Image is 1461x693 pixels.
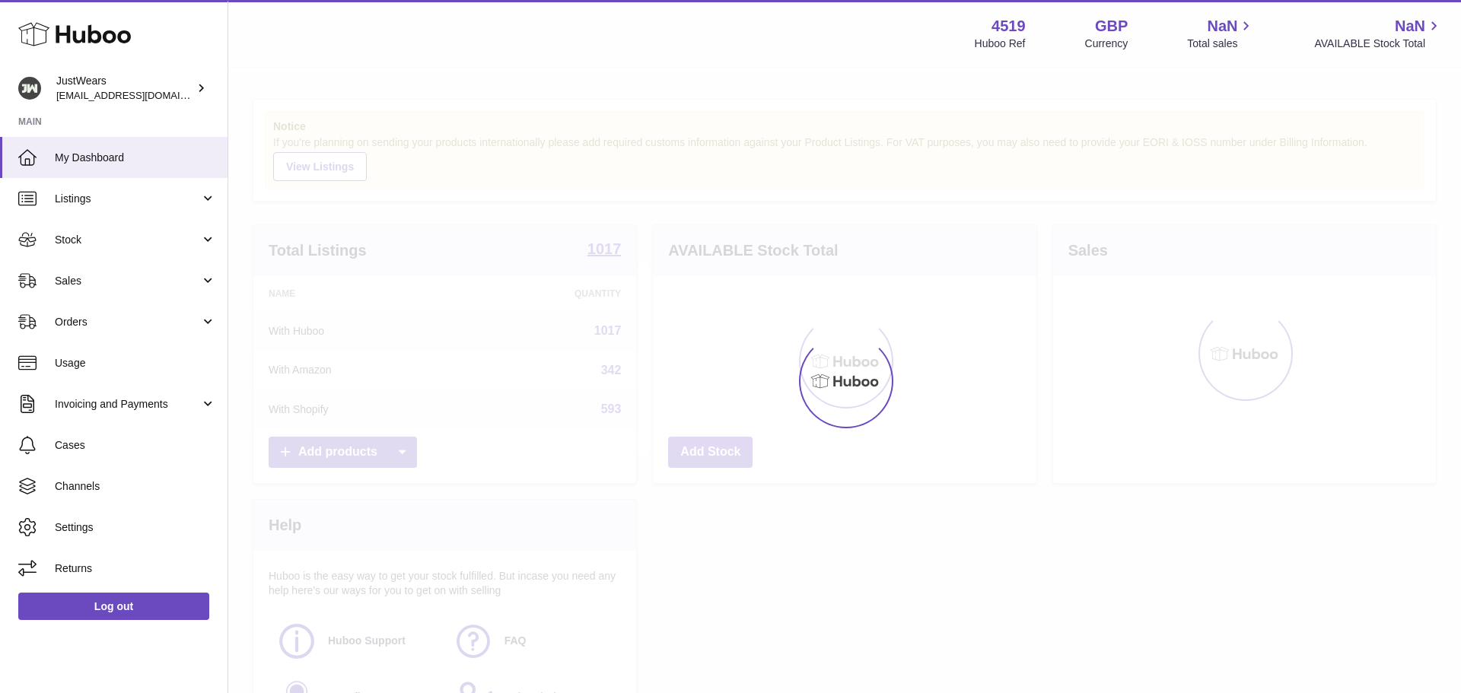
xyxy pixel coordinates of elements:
[56,89,224,101] span: [EMAIL_ADDRESS][DOMAIN_NAME]
[55,315,200,329] span: Orders
[1085,37,1128,51] div: Currency
[18,593,209,620] a: Log out
[55,192,200,206] span: Listings
[975,37,1026,51] div: Huboo Ref
[55,520,216,535] span: Settings
[1187,16,1255,51] a: NaN Total sales
[55,438,216,453] span: Cases
[18,77,41,100] img: internalAdmin-4519@internal.huboo.com
[1314,16,1443,51] a: NaN AVAILABLE Stock Total
[55,151,216,165] span: My Dashboard
[55,397,200,412] span: Invoicing and Payments
[55,561,216,576] span: Returns
[55,274,200,288] span: Sales
[55,233,200,247] span: Stock
[56,74,193,103] div: JustWears
[1314,37,1443,51] span: AVAILABLE Stock Total
[992,16,1026,37] strong: 4519
[1207,16,1237,37] span: NaN
[1395,16,1425,37] span: NaN
[55,356,216,370] span: Usage
[1095,16,1128,37] strong: GBP
[55,479,216,494] span: Channels
[1187,37,1255,51] span: Total sales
